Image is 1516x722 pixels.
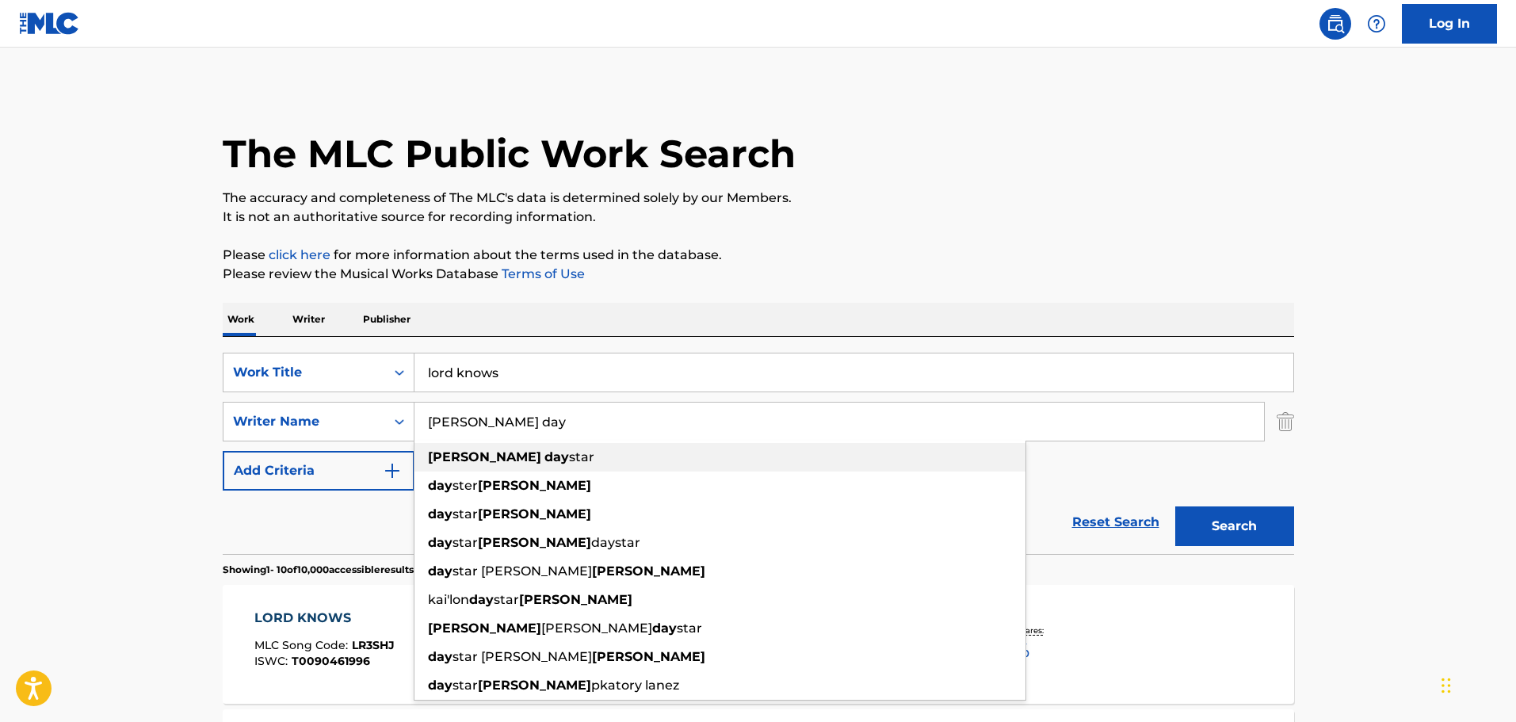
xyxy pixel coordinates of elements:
[498,266,585,281] a: Terms of Use
[254,654,292,668] span: ISWC :
[592,563,705,579] strong: [PERSON_NAME]
[453,678,478,693] span: star
[428,563,453,579] strong: day
[677,621,702,636] span: star
[1064,505,1167,540] a: Reset Search
[1367,14,1386,33] img: help
[269,247,330,262] a: click here
[652,621,677,636] strong: day
[453,506,478,521] span: star
[428,678,453,693] strong: day
[223,130,796,178] h1: The MLC Public Work Search
[292,654,370,668] span: T0090461996
[223,189,1294,208] p: The accuracy and completeness of The MLC's data is determined solely by our Members.
[1402,4,1497,44] a: Log In
[591,535,640,550] span: daystar
[1319,8,1351,40] a: Public Search
[428,621,541,636] strong: [PERSON_NAME]
[233,412,376,431] div: Writer Name
[428,506,453,521] strong: day
[1326,14,1345,33] img: search
[223,265,1294,284] p: Please review the Musical Works Database
[428,592,469,607] span: kai'lon
[383,461,402,480] img: 9d2ae6d4665cec9f34b9.svg
[453,563,592,579] span: star [PERSON_NAME]
[358,303,415,336] p: Publisher
[428,478,453,493] strong: day
[478,478,591,493] strong: [PERSON_NAME]
[288,303,330,336] p: Writer
[223,353,1294,554] form: Search Form
[428,649,453,664] strong: day
[19,12,80,35] img: MLC Logo
[453,478,478,493] span: ster
[428,449,541,464] strong: [PERSON_NAME]
[569,449,594,464] span: star
[519,592,632,607] strong: [PERSON_NAME]
[223,303,259,336] p: Work
[453,535,478,550] span: star
[428,535,453,550] strong: day
[478,678,591,693] strong: [PERSON_NAME]
[478,506,591,521] strong: [PERSON_NAME]
[591,678,679,693] span: pkatory lanez
[453,649,592,664] span: star [PERSON_NAME]
[1361,8,1392,40] div: Help
[541,621,652,636] span: [PERSON_NAME]
[352,638,395,652] span: LR3SHJ
[223,208,1294,227] p: It is not an authoritative source for recording information.
[233,363,376,382] div: Work Title
[223,246,1294,265] p: Please for more information about the terms used in the database.
[1442,662,1451,709] div: Drag
[1437,646,1516,722] iframe: Chat Widget
[223,451,414,491] button: Add Criteria
[254,609,395,628] div: LORD KNOWS
[1277,402,1294,441] img: Delete Criterion
[478,535,591,550] strong: [PERSON_NAME]
[469,592,494,607] strong: day
[254,638,352,652] span: MLC Song Code :
[223,585,1294,704] a: LORD KNOWSMLC Song Code:LR3SHJISWC:T0090461996Writers (2)[PERSON_NAME] [PERSON_NAME]Recording Art...
[223,563,479,577] p: Showing 1 - 10 of 10,000 accessible results (Total 68,487 )
[592,649,705,664] strong: [PERSON_NAME]
[1175,506,1294,546] button: Search
[544,449,569,464] strong: day
[494,592,519,607] span: star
